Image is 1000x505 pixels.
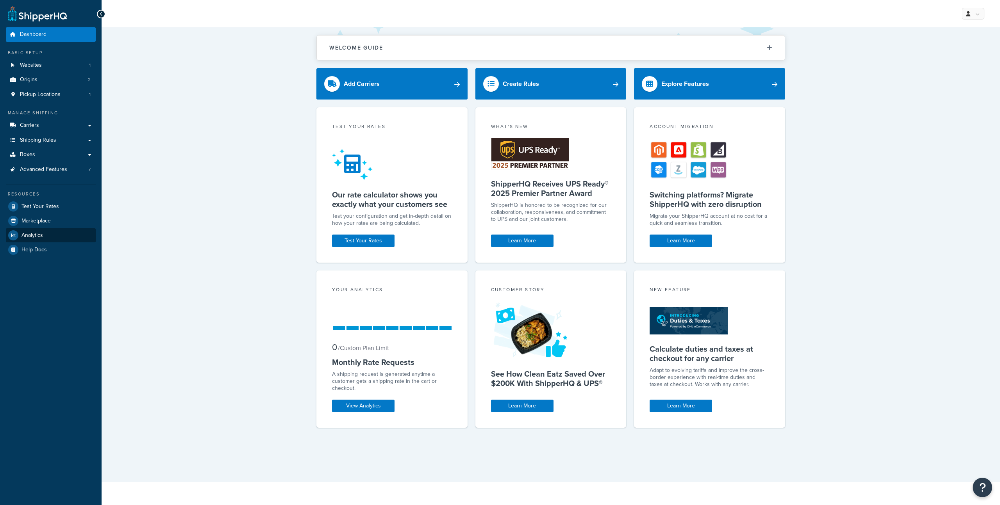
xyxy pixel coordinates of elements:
[6,87,96,102] li: Pickup Locations
[6,87,96,102] a: Pickup Locations1
[21,203,59,210] span: Test Your Rates
[20,91,61,98] span: Pickup Locations
[650,367,770,388] p: Adapt to evolving tariffs and improve the cross-border experience with real-time duties and taxes...
[491,369,611,388] h5: See How Clean Eatz Saved Over $200K With ShipperHQ & UPS®
[20,166,67,173] span: Advanced Features
[332,123,452,132] div: Test your rates
[20,76,37,83] span: Origins
[20,122,39,129] span: Carriers
[503,78,539,89] div: Create Rules
[88,76,91,83] span: 2
[89,62,91,69] span: 1
[491,286,611,295] div: Customer Story
[491,123,611,132] div: What's New
[332,371,452,392] div: A shipping request is generated anytime a customer gets a shipping rate in the cart or checkout.
[20,151,35,158] span: Boxes
[316,68,468,100] a: Add Carriers
[650,190,770,209] h5: Switching platforms? Migrate ShipperHQ with zero disruption
[6,27,96,42] a: Dashboard
[6,162,96,177] a: Advanced Features7
[20,137,56,144] span: Shipping Rules
[650,213,770,227] div: Migrate your ShipperHQ account at no cost for a quick and seamless transition.
[21,232,43,239] span: Analytics
[88,166,91,173] span: 7
[6,58,96,73] a: Websites1
[491,179,611,198] h5: ShipperHQ Receives UPS Ready® 2025 Premier Partner Award
[21,247,47,253] span: Help Docs
[634,68,785,100] a: Explore Features
[6,73,96,87] a: Origins2
[329,45,383,51] h2: Welcome Guide
[6,58,96,73] li: Websites
[491,202,611,223] p: ShipperHQ is honored to be recognized for our collaboration, responsiveness, and commitment to UP...
[6,162,96,177] li: Advanced Features
[973,478,992,497] button: Open Resource Center
[332,286,452,295] div: Your Analytics
[6,148,96,162] a: Boxes
[332,190,452,209] h5: Our rate calculator shows you exactly what your customers see
[338,343,389,352] small: / Custom Plan Limit
[6,214,96,228] a: Marketplace
[491,400,554,412] a: Learn More
[6,110,96,116] div: Manage Shipping
[475,68,627,100] a: Create Rules
[6,73,96,87] li: Origins
[650,286,770,295] div: New Feature
[332,341,337,354] span: 0
[6,50,96,56] div: Basic Setup
[661,78,709,89] div: Explore Features
[332,400,395,412] a: View Analytics
[6,228,96,242] a: Analytics
[89,91,91,98] span: 1
[332,235,395,247] a: Test Your Rates
[650,123,770,132] div: Account Migration
[6,243,96,257] a: Help Docs
[6,118,96,133] a: Carriers
[20,62,42,69] span: Websites
[6,199,96,213] a: Test Your Rates
[650,344,770,363] h5: Calculate duties and taxes at checkout for any carrier
[317,36,785,60] button: Welcome Guide
[6,191,96,197] div: Resources
[20,31,46,38] span: Dashboard
[6,133,96,148] a: Shipping Rules
[650,235,712,247] a: Learn More
[332,357,452,367] h5: Monthly Rate Requests
[332,213,452,227] div: Test your configuration and get in-depth detail on how your rates are being calculated.
[650,400,712,412] a: Learn More
[21,218,51,224] span: Marketplace
[344,78,380,89] div: Add Carriers
[491,235,554,247] a: Learn More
